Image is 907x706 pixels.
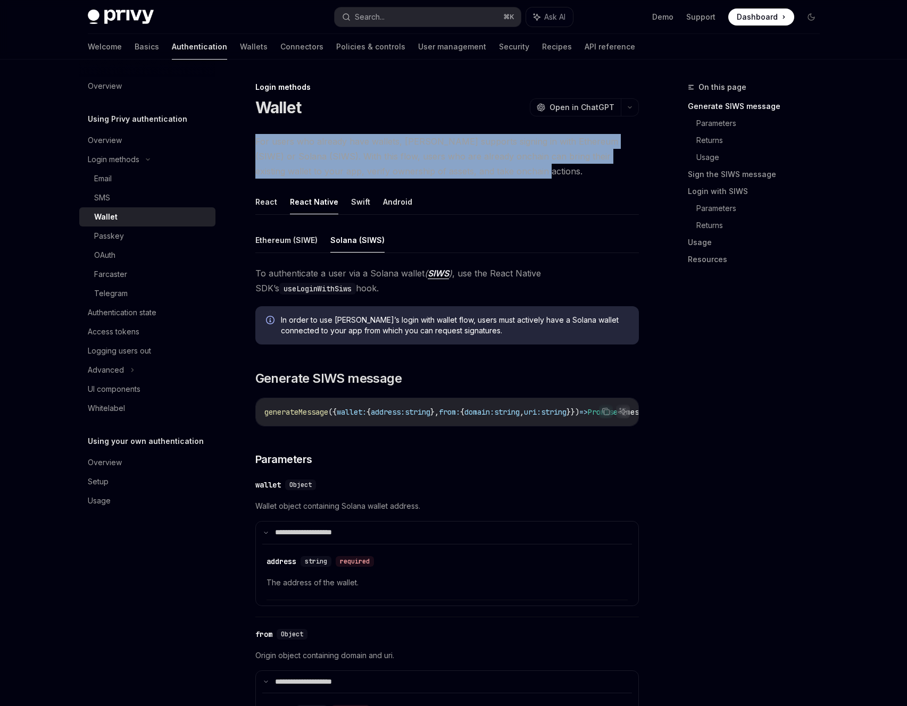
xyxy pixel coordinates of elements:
[88,113,187,125] h5: Using Privy authentication
[439,407,460,417] span: from:
[728,9,794,26] a: Dashboard
[688,251,828,268] a: Resources
[255,189,277,214] button: React
[79,169,215,188] a: Email
[255,452,312,467] span: Parameters
[79,226,215,246] a: Passkey
[289,481,312,489] span: Object
[94,191,110,204] div: SMS
[281,315,628,336] span: In order to use [PERSON_NAME]’s login with wallet flow, users must actively have a Solana wallet ...
[255,98,302,117] h1: Wallet
[336,556,374,567] div: required
[255,500,639,512] span: Wallet object containing Solana wallet address.
[524,407,541,417] span: uri:
[696,132,828,149] a: Returns
[94,172,112,185] div: Email
[698,81,746,94] span: On this page
[336,34,405,60] a: Policies & controls
[530,98,621,116] button: Open in ChatGPT
[290,189,338,214] button: React Native
[567,407,579,417] span: }})
[79,472,215,491] a: Setup
[94,211,118,223] div: Wallet
[544,12,565,22] span: Ask AI
[172,34,227,60] a: Authentication
[264,407,328,417] span: generateMessage
[94,287,128,300] div: Telegram
[88,306,156,319] div: Authentication state
[79,380,215,399] a: UI components
[579,407,588,417] span: =>
[688,166,828,183] a: Sign the SIWS message
[240,34,268,60] a: Wallets
[335,7,521,27] button: Search...⌘K
[520,407,524,417] span: ,
[696,115,828,132] a: Parameters
[599,405,613,418] button: Copy the contents from the code block
[88,10,154,24] img: dark logo
[79,77,215,96] a: Overview
[79,303,215,322] a: Authentication state
[499,34,529,60] a: Security
[281,630,303,638] span: Object
[255,266,639,296] span: To authenticate a user via a Solana wallet , use the React Native SDK’s hook.
[616,405,630,418] button: Ask AI
[585,34,635,60] a: API reference
[94,249,115,262] div: OAuth
[255,228,318,253] button: Ethereum (SIWE)
[280,34,323,60] a: Connectors
[79,207,215,226] a: Wallet
[337,407,367,417] span: wallet:
[351,189,370,214] button: Swift
[79,322,215,341] a: Access tokens
[688,98,828,115] a: Generate SIWS message
[79,265,215,284] a: Farcaster
[550,102,614,113] span: Open in ChatGPT
[696,200,828,217] a: Parameters
[652,12,673,22] a: Demo
[79,491,215,510] a: Usage
[79,188,215,207] a: SMS
[688,183,828,200] a: Login with SIWS
[418,34,486,60] a: User management
[355,11,385,23] div: Search...
[255,134,639,179] span: For users who already have wallets, [PERSON_NAME] supports signing in with Ethereum (SIWE) or Sol...
[88,325,139,338] div: Access tokens
[267,576,628,589] span: The address of the wallet.
[541,407,567,417] span: string
[88,344,151,357] div: Logging users out
[88,383,140,396] div: UI components
[267,556,296,567] div: address
[367,407,371,417] span: {
[696,217,828,234] a: Returns
[588,407,618,417] span: Promise
[460,407,464,417] span: {
[79,453,215,472] a: Overview
[330,228,385,253] button: Solana (SIWS)
[494,407,520,417] span: string
[686,12,715,22] a: Support
[79,284,215,303] a: Telegram
[266,316,277,326] svg: Info
[279,283,356,295] code: useLoginWithSiws
[255,649,639,662] span: Origin object containing domain and uri.
[88,456,122,469] div: Overview
[464,407,494,417] span: domain:
[88,364,124,376] div: Advanced
[255,629,272,640] div: from
[542,34,572,60] a: Recipes
[88,80,122,93] div: Overview
[88,134,122,147] div: Overview
[405,407,430,417] span: string
[305,557,327,566] span: string
[88,402,125,415] div: Whitelabel
[94,230,124,242] div: Passkey
[79,399,215,418] a: Whitelabel
[430,407,439,417] span: },
[737,12,778,22] span: Dashboard
[88,435,204,448] h5: Using your own authentication
[803,9,820,26] button: Toggle dark mode
[79,341,215,360] a: Logging users out
[79,131,215,150] a: Overview
[255,82,639,93] div: Login methods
